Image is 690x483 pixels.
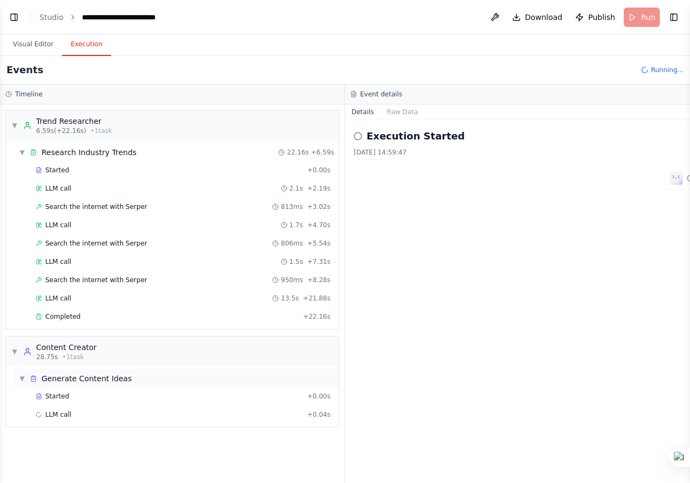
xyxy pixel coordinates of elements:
[303,294,330,303] span: + 21.88s
[19,374,25,383] span: ▼
[281,294,299,303] span: 13.5s
[307,202,330,211] span: + 3.02s
[307,184,330,193] span: + 2.19s
[19,148,25,157] span: ▼
[367,129,465,144] h2: Execution Started
[354,148,681,157] div: [DATE] 14:59:47
[307,410,330,419] span: + 0.04s
[91,127,112,135] span: • 1 task
[45,221,71,229] span: LLM call
[45,294,71,303] span: LLM call
[281,276,303,284] span: 950ms
[6,10,22,25] button: Show left sidebar
[307,257,330,266] span: + 7.31s
[45,184,71,193] span: LLM call
[289,184,303,193] span: 2.1s
[36,116,112,127] div: Trend Researcher
[289,221,303,229] span: 1.7s
[62,33,111,56] button: Execution
[63,353,84,361] span: • 1 task
[6,62,43,78] h2: Events
[311,148,334,157] span: + 6.59s
[45,202,147,211] span: Search the internet with Serper
[45,166,69,174] span: Started
[588,12,615,23] span: Publish
[289,257,303,266] span: 1.5s
[360,90,402,99] h3: Event details
[571,8,619,27] button: Publish
[45,276,147,284] span: Search the internet with Serper
[307,239,330,248] span: + 5.54s
[39,13,64,22] a: Studio
[15,90,43,99] h3: Timeline
[45,410,71,419] span: LLM call
[281,202,303,211] span: 813ms
[307,166,330,174] span: + 0.00s
[666,10,681,25] button: Show right sidebar
[381,104,425,120] button: Raw Data
[45,239,147,248] span: Search the internet with Serper
[508,8,567,27] button: Download
[36,127,86,135] span: 6.59s (+22.16s)
[307,276,330,284] span: + 8.28s
[651,66,684,74] span: Running...
[345,104,381,120] button: Details
[45,312,80,321] span: Completed
[39,12,190,23] nav: breadcrumb
[42,373,132,384] span: Generate Content Ideas
[4,33,62,56] button: Visual Editor
[11,347,18,356] span: ▼
[287,148,309,157] span: 22.16s
[36,342,96,353] div: Content Creator
[307,392,330,401] span: + 0.00s
[307,221,330,229] span: + 4.70s
[525,12,563,23] span: Download
[281,239,303,248] span: 806ms
[45,257,71,266] span: LLM call
[11,121,18,130] span: ▼
[303,312,330,321] span: + 22.16s
[42,147,136,158] span: Research Industry Trends
[36,353,58,361] span: 28.75s
[45,392,69,401] span: Started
